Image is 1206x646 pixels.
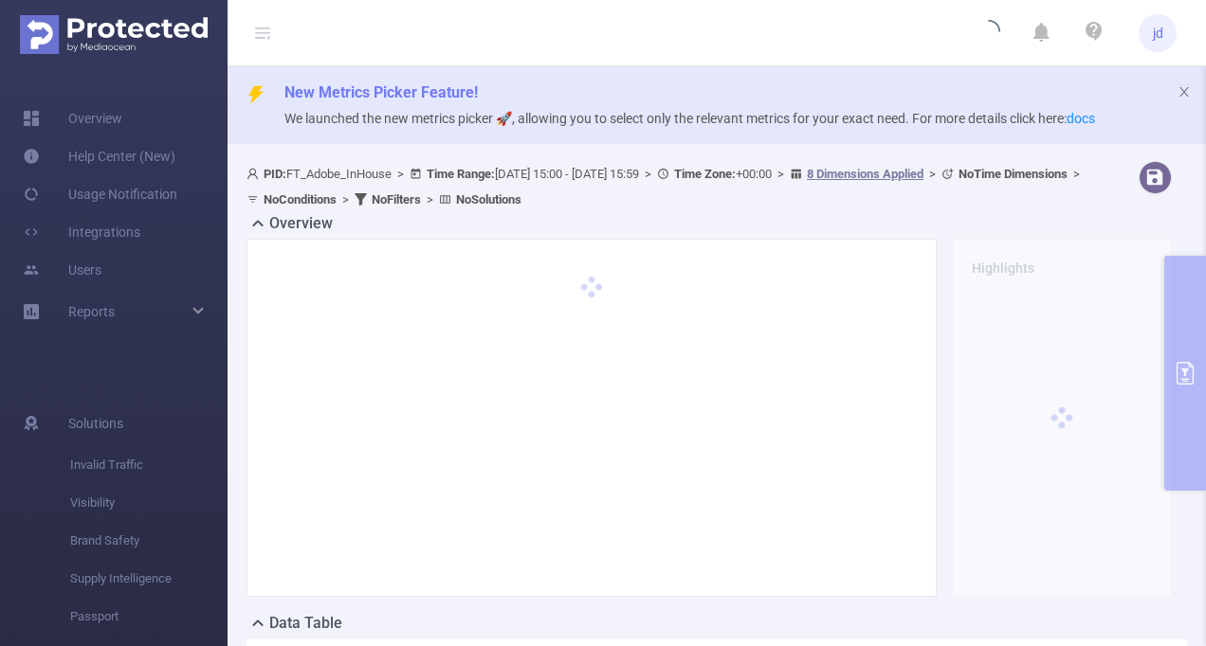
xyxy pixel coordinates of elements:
[269,212,333,235] h2: Overview
[264,167,286,181] b: PID:
[269,612,342,635] h2: Data Table
[807,167,923,181] u: 8 Dimensions Applied
[23,99,122,137] a: Overview
[1068,167,1086,181] span: >
[23,213,140,251] a: Integrations
[1178,85,1191,99] i: icon: close
[23,175,177,213] a: Usage Notification
[23,137,175,175] a: Help Center (New)
[421,192,439,206] span: >
[247,168,264,180] i: icon: user
[284,83,478,101] span: New Metrics Picker Feature!
[284,111,1095,126] span: We launched the new metrics picker 🚀, allowing you to select only the relevant metrics for your e...
[978,20,1000,46] i: icon: loading
[959,167,1068,181] b: No Time Dimensions
[68,293,115,331] a: Reports
[1153,14,1163,52] span: jd
[264,192,337,206] b: No Conditions
[1067,111,1095,126] a: docs
[68,404,123,442] span: Solutions
[68,304,115,319] span: Reports
[20,15,208,54] img: Protected Media
[337,192,355,206] span: >
[70,598,228,636] span: Passport
[392,167,410,181] span: >
[70,484,228,522] span: Visibility
[70,522,228,560] span: Brand Safety
[674,167,736,181] b: Time Zone:
[427,167,495,181] b: Time Range:
[70,560,228,598] span: Supply Intelligence
[70,446,228,484] span: Invalid Traffic
[372,192,421,206] b: No Filters
[247,167,1086,206] span: FT_Adobe_InHouse [DATE] 15:00 - [DATE] 15:59 +00:00
[456,192,521,206] b: No Solutions
[23,251,101,289] a: Users
[923,167,941,181] span: >
[247,85,265,104] i: icon: thunderbolt
[639,167,657,181] span: >
[772,167,790,181] span: >
[1178,81,1191,102] button: icon: close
